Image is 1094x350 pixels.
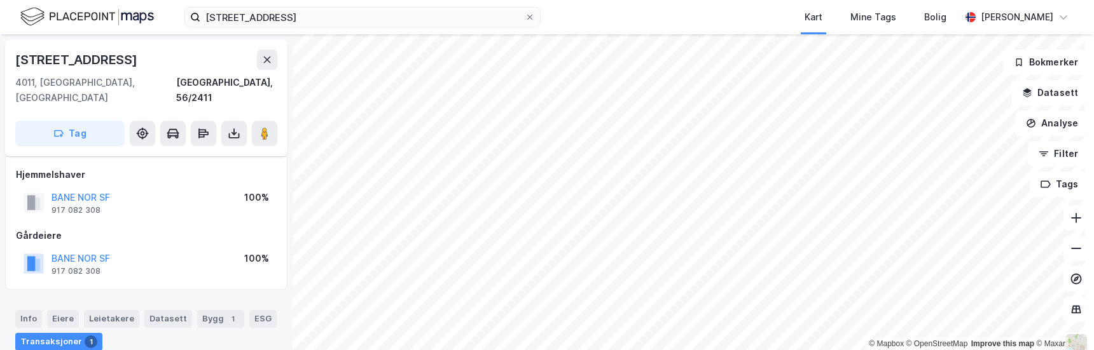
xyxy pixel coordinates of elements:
button: Bokmerker [1003,50,1089,75]
div: Bygg [197,310,244,328]
div: Leietakere [84,310,139,328]
button: Datasett [1011,80,1089,105]
div: 1 [85,335,97,348]
button: Tag [15,121,125,146]
iframe: Chat Widget [1030,289,1094,350]
a: Mapbox [869,339,904,348]
div: Kart [805,10,822,25]
div: Mine Tags [850,10,896,25]
div: [PERSON_NAME] [981,10,1053,25]
div: Kontrollprogram for chat [1030,289,1094,350]
div: 917 082 308 [52,266,100,276]
button: Tags [1030,172,1089,197]
div: Hjemmelshaver [16,167,277,182]
div: Datasett [144,310,192,328]
div: Gårdeiere [16,228,277,243]
div: 100% [244,190,269,205]
img: logo.f888ab2527a4732fd821a326f86c7f29.svg [20,6,154,28]
div: Info [15,310,42,328]
div: [STREET_ADDRESS] [15,50,140,70]
div: 4011, [GEOGRAPHIC_DATA], [GEOGRAPHIC_DATA] [15,75,176,105]
a: Improve this map [971,339,1034,348]
div: Eiere [47,310,79,328]
div: 917 082 308 [52,205,100,215]
div: [GEOGRAPHIC_DATA], 56/2411 [176,75,277,105]
a: OpenStreetMap [906,339,968,348]
div: Bolig [924,10,946,25]
input: Søk på adresse, matrikkel, gårdeiere, leietakere eller personer [200,8,525,27]
div: ESG [249,310,277,328]
button: Filter [1028,141,1089,166]
button: Analyse [1015,111,1089,136]
div: 100% [244,251,269,266]
div: 1 [226,313,239,325]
